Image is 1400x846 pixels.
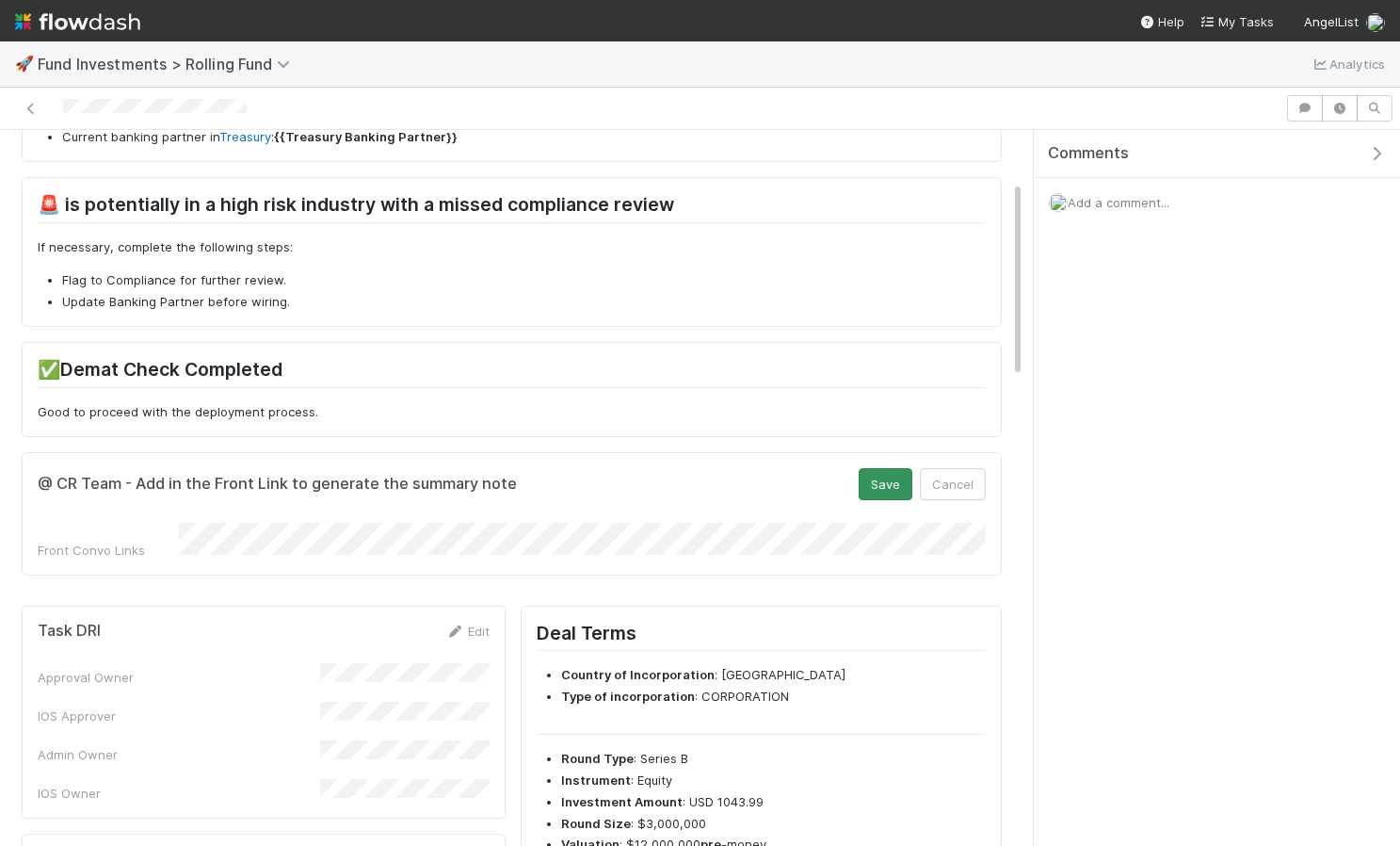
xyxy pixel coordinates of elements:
[1048,144,1129,163] span: Comments
[561,816,631,831] strong: Round Size
[561,750,986,769] li: : Series B
[1366,13,1385,32] img: avatar_6daca87a-2c2e-4848-8ddb-62067031c24f.png
[561,773,631,788] strong: Instrument
[561,688,986,707] li: : CORPORATION
[1199,12,1274,31] a: My Tasks
[1311,53,1385,75] a: Analytics
[38,745,320,764] div: Admin Owner
[561,689,695,704] strong: Type of incorporation
[561,751,634,766] strong: Round Type
[15,6,140,38] img: logo-inverted-e16ddd16eac7371096b0.svg
[38,668,320,687] div: Approval Owner
[859,468,912,500] button: Save
[561,666,986,685] li: : [GEOGRAPHIC_DATA]
[38,358,986,387] h2: ✅Demat Check Completed
[38,541,179,560] div: Front Convo Links
[62,271,986,290] li: Flag to Compliance for further review.
[1049,193,1068,212] img: avatar_6daca87a-2c2e-4848-8ddb-62067031c24f.png
[38,475,517,494] h5: @ CR Team - Add in the Front Link to generate the summary note
[38,622,101,641] h5: Task DRI
[561,793,986,812] li: : USD 1043.99
[561,794,683,809] strong: Investment Amount
[561,667,715,682] strong: Country of Incorporation
[38,193,986,222] h2: 🚨 is potentially in a high risk industry with a missed compliance review
[38,784,320,803] div: IOS Owner
[1199,14,1274,29] span: My Tasks
[38,238,986,257] p: If necessary, complete the following steps:
[15,56,34,72] span: 🚀
[62,293,986,312] li: Update Banking Partner before wiring.
[537,622,986,651] h2: Deal Terms
[38,55,299,73] span: Fund Investments > Rolling Fund
[1068,195,1169,210] span: Add a comment...
[38,707,320,725] div: IOS Approver
[1304,14,1359,29] span: AngelList
[445,624,490,639] a: Edit
[1139,12,1184,31] div: Help
[62,128,986,147] li: Current banking partner in :
[38,403,986,422] p: Good to proceed with the deployment process.
[920,468,986,500] button: Cancel
[561,815,986,834] li: : $3,000,000
[219,129,271,144] a: Treasury
[561,772,986,790] li: : Equity
[274,129,458,144] strong: {{Treasury Banking Partner}}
